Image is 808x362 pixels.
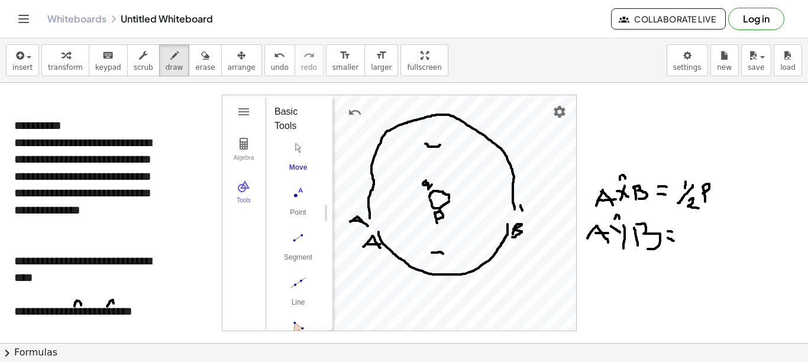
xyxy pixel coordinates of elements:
[728,8,784,30] button: Log in
[621,14,716,24] span: Collaborate Live
[264,44,295,76] button: undoundo
[667,44,708,76] button: settings
[6,44,39,76] button: insert
[89,44,128,76] button: keyboardkeypad
[14,9,33,28] button: Toggle navigation
[710,44,739,76] button: new
[221,44,262,76] button: arrange
[48,63,83,72] span: transform
[195,63,215,72] span: erase
[400,44,448,76] button: fullscreen
[228,63,256,72] span: arrange
[47,13,106,25] a: Whiteboards
[12,63,33,72] span: insert
[780,63,796,72] span: load
[189,44,221,76] button: erase
[134,63,153,72] span: scrub
[41,44,89,76] button: transform
[295,44,324,76] button: redoredo
[717,63,732,72] span: new
[748,63,764,72] span: save
[332,63,358,72] span: smaller
[407,63,441,72] span: fullscreen
[371,63,392,72] span: larger
[326,44,365,76] button: format_sizesmaller
[741,44,771,76] button: save
[340,49,351,63] i: format_size
[271,63,289,72] span: undo
[166,63,183,72] span: draw
[303,49,315,63] i: redo
[127,44,160,76] button: scrub
[611,8,726,30] button: Collaborate Live
[274,49,285,63] i: undo
[95,63,121,72] span: keypad
[301,63,317,72] span: redo
[159,44,190,76] button: draw
[673,63,702,72] span: settings
[102,49,114,63] i: keyboard
[364,44,398,76] button: format_sizelarger
[376,49,387,63] i: format_size
[774,44,802,76] button: load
